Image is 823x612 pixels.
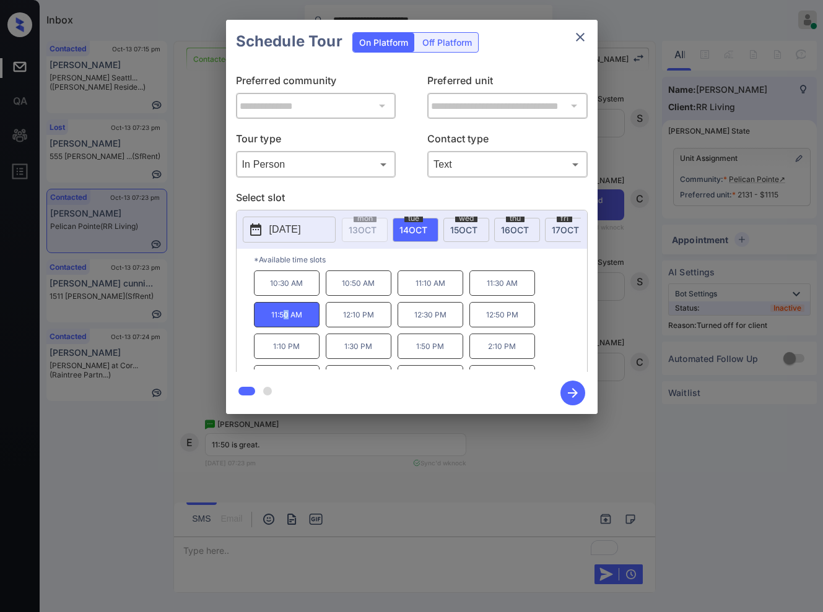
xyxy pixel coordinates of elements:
[501,225,529,235] span: 16 OCT
[254,365,320,390] p: 2:30 PM
[243,217,336,243] button: [DATE]
[455,215,477,222] span: wed
[427,73,588,93] p: Preferred unit
[557,215,572,222] span: fri
[506,215,525,222] span: thu
[398,302,463,327] p: 12:30 PM
[427,131,588,151] p: Contact type
[398,334,463,359] p: 1:50 PM
[469,302,535,327] p: 12:50 PM
[254,334,320,359] p: 1:10 PM
[254,302,320,327] p: 11:50 AM
[269,222,301,237] p: [DATE]
[443,218,489,242] div: date-select
[236,131,396,151] p: Tour type
[469,270,535,296] p: 11:30 AM
[326,365,391,390] p: 2:50 PM
[494,218,540,242] div: date-select
[353,33,414,52] div: On Platform
[393,218,438,242] div: date-select
[398,365,463,390] p: 3:10 PM
[469,365,535,390] p: 3:30 PM
[254,249,587,270] p: *Available time slots
[399,225,427,235] span: 14 OCT
[326,334,391,359] p: 1:30 PM
[398,270,463,296] p: 11:10 AM
[552,225,579,235] span: 17 OCT
[450,225,477,235] span: 15 OCT
[568,25,593,50] button: close
[239,154,393,175] div: In Person
[404,215,423,222] span: tue
[254,270,320,296] p: 10:30 AM
[326,270,391,296] p: 10:50 AM
[469,334,535,359] p: 2:10 PM
[553,377,593,409] button: btn-next
[545,218,591,242] div: date-select
[416,33,478,52] div: Off Platform
[326,302,391,327] p: 12:10 PM
[236,190,588,210] p: Select slot
[226,20,352,63] h2: Schedule Tour
[430,154,585,175] div: Text
[236,73,396,93] p: Preferred community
